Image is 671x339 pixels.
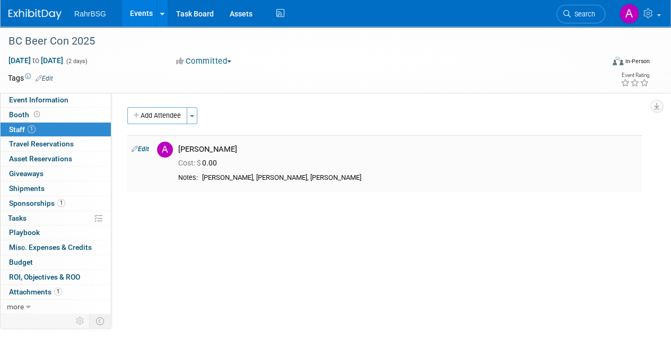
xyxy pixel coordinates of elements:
a: Edit [36,75,53,82]
span: Search [571,10,595,18]
td: Toggle Event Tabs [90,314,111,328]
a: ROI, Objectives & ROO [1,270,111,284]
span: Sponsorships [9,199,65,207]
span: Event Information [9,95,68,104]
a: Shipments [1,181,111,196]
span: (2 days) [65,58,88,65]
td: Tags [8,73,53,83]
img: A.jpg [157,142,173,158]
span: to [31,56,41,65]
span: more [7,302,24,311]
a: Sponsorships1 [1,196,111,211]
span: 0.00 [178,159,221,167]
a: Budget [1,255,111,270]
a: Booth [1,108,111,122]
span: Asset Reservations [9,154,72,163]
span: Cost: $ [178,159,202,167]
div: Notes: [178,173,198,182]
button: Add Attendee [127,107,187,124]
span: Budget [9,258,33,266]
div: Event Rating [621,73,649,78]
span: Giveaways [9,169,43,178]
td: Personalize Event Tab Strip [71,314,90,328]
span: Attachments [9,288,62,296]
span: [DATE] [DATE] [8,56,64,65]
span: Travel Reservations [9,140,74,148]
a: Playbook [1,225,111,240]
span: Misc. Expenses & Credits [9,243,92,251]
span: Tasks [8,214,27,222]
a: Travel Reservations [1,137,111,151]
a: Staff1 [1,123,111,137]
a: Attachments1 [1,285,111,299]
div: [PERSON_NAME] [178,144,638,154]
a: Asset Reservations [1,152,111,166]
div: [PERSON_NAME], [PERSON_NAME], [PERSON_NAME] [202,173,638,182]
div: BC Beer Con 2025 [5,32,595,51]
div: In-Person [625,57,650,65]
div: Event Format [556,55,650,71]
a: Edit [132,145,149,153]
a: Tasks [1,211,111,225]
span: 1 [57,199,65,207]
a: Misc. Expenses & Credits [1,240,111,255]
span: RahrBSG [74,10,106,18]
span: Booth not reserved yet [32,110,42,118]
button: Committed [172,56,236,67]
img: Format-Inperson.png [613,57,623,65]
span: Booth [9,110,42,119]
span: 1 [28,125,36,133]
span: ROI, Objectives & ROO [9,273,80,281]
a: Event Information [1,93,111,107]
a: Search [556,5,605,23]
span: Staff [9,125,36,134]
img: ExhibitDay [8,9,62,20]
span: Playbook [9,228,40,237]
a: more [1,300,111,314]
span: 1 [54,288,62,295]
img: Anna-Lisa Brewer [619,4,639,24]
span: Shipments [9,184,45,193]
a: Giveaways [1,167,111,181]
